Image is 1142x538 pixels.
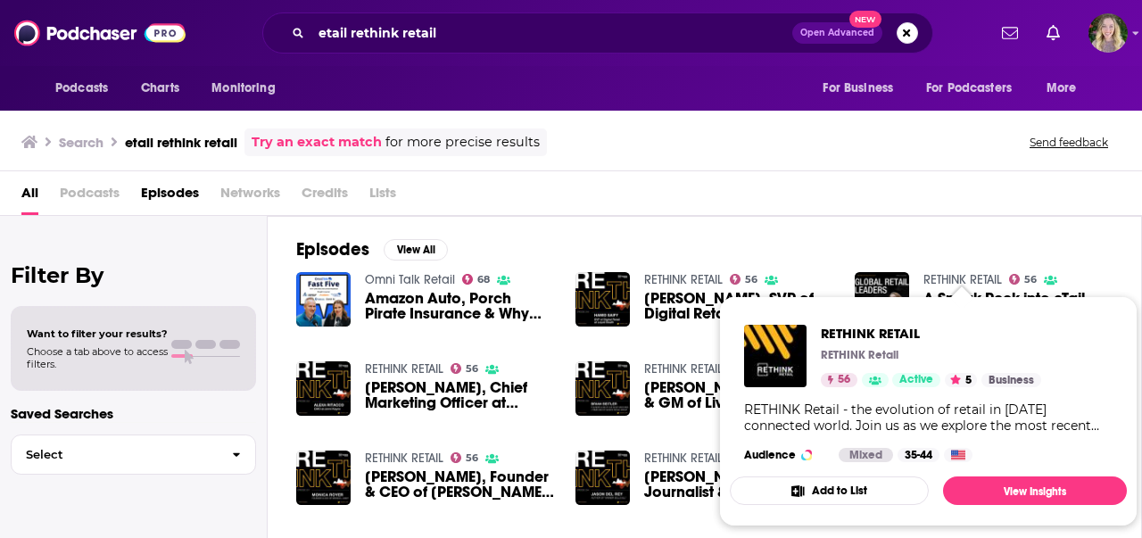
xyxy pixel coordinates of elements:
img: Monica Royer, Founder & CEO of Monica + Andy [296,451,351,505]
a: Try an exact match [252,132,382,153]
div: Mixed [839,448,893,462]
a: 56 [451,452,479,463]
input: Search podcasts, credits, & more... [311,19,792,47]
a: All [21,178,38,215]
img: Alexa Ritacco, Chief Marketing Officer at Jenni Kayne — Live from eTail West 2023 [296,361,351,416]
a: Hamid Saify, SVP of Digital Retail at Liquid Death - Live from eTail West 2023 [644,291,833,321]
a: View Insights [943,476,1127,505]
span: Podcasts [55,76,108,101]
a: Show notifications dropdown [1039,18,1067,48]
a: 56 [730,274,758,285]
span: [PERSON_NAME], Journalist & Author of "Winner Sells All" [644,469,833,500]
span: Credits [302,178,348,215]
span: 68 [477,276,490,284]
a: Brian Beitler, Founder & GM of Live Shop Ventures/ Frmr. CMO of Qurate Retail Group [644,380,833,410]
a: RETHINK RETAIL [365,451,443,466]
a: Charts [129,71,190,105]
span: [PERSON_NAME], Founder & CEO of [PERSON_NAME] + [PERSON_NAME] [365,469,554,500]
span: 56 [466,365,478,373]
img: Hamid Saify, SVP of Digital Retail at Liquid Death - Live from eTail West 2023 [575,272,630,327]
span: Podcasts [60,178,120,215]
span: Open Advanced [800,29,874,37]
h3: Search [59,134,103,151]
div: 35-44 [898,448,939,462]
button: Show profile menu [1088,13,1128,53]
a: RETHINK RETAIL [644,272,723,287]
p: Saved Searches [11,405,256,422]
span: [PERSON_NAME], Founder & GM of Live Shop Ventures/ Frmr. CMO of Qurate Retail Group [644,380,833,410]
a: 68 [462,274,491,285]
img: User Profile [1088,13,1128,53]
div: Search podcasts, credits, & more... [262,12,933,54]
span: [PERSON_NAME], SVP of Digital Retail at Liquid Death - Live from eTail West 2023 [644,291,833,321]
a: Episodes [141,178,199,215]
a: RETHINK RETAIL [644,451,723,466]
button: Open AdvancedNew [792,22,882,44]
span: Lists [369,178,396,215]
h2: Filter By [11,262,256,288]
span: Select [12,449,218,460]
a: RETHINK RETAIL [365,361,443,377]
a: Active [892,373,940,387]
span: 56 [466,454,478,462]
h2: Episodes [296,238,369,261]
div: RETHINK Retail - the evolution of retail in [DATE] connected world. Join us as we explore the mos... [744,401,1113,434]
button: open menu [914,71,1038,105]
a: RETHINK RETAIL [644,361,723,377]
button: Add to List [730,476,929,505]
button: open menu [43,71,131,105]
img: RETHINK RETAIL [744,325,807,387]
span: 56 [1024,276,1037,284]
p: RETHINK Retail [821,348,898,362]
a: RETHINK RETAIL [923,272,1002,287]
span: For Business [823,76,893,101]
img: Amazon Auto, Porch Pirate Insurance & Why There May Be No Stopping Tractor Supply | Fast Five [296,272,351,327]
span: Amazon Auto, Porch Pirate Insurance & Why There May Be No Stopping Tractor Supply | Fast Five [365,291,554,321]
a: RETHINK RETAIL [821,325,1041,342]
a: Show notifications dropdown [995,18,1025,48]
span: for more precise results [385,132,540,153]
span: For Podcasters [926,76,1012,101]
span: Charts [141,76,179,101]
span: Monitoring [211,76,275,101]
a: Alexa Ritacco, Chief Marketing Officer at Jenni Kayne — Live from eTail West 2023 [365,380,554,410]
span: 56 [745,276,757,284]
img: A Sneak Peek into eTail 2025 with Lena Moriarty [855,272,909,327]
a: 56 [1009,274,1038,285]
span: [PERSON_NAME], Chief Marketing Officer at [PERSON_NAME] — Live from eTail West 2023 [365,380,554,410]
span: 56 [838,371,850,389]
a: Omni Talk Retail [365,272,455,287]
button: View All [384,239,448,261]
button: open menu [1034,71,1099,105]
img: Brian Beitler, Founder & GM of Live Shop Ventures/ Frmr. CMO of Qurate Retail Group [575,361,630,416]
span: More [1047,76,1077,101]
a: 56 [451,363,479,374]
h3: Audience [744,448,824,462]
span: Logged in as lauren19365 [1088,13,1128,53]
img: Jason Del Rey, Journalist & Author of "Winner Sells All" [575,451,630,505]
span: Networks [220,178,280,215]
button: open menu [810,71,915,105]
button: Send feedback [1024,135,1113,150]
a: Jason Del Rey, Journalist & Author of "Winner Sells All" [644,469,833,500]
button: Select [11,435,256,475]
a: EpisodesView All [296,238,448,261]
a: Monica Royer, Founder & CEO of Monica + Andy [365,469,554,500]
a: 56 [821,373,857,387]
span: Active [899,371,933,389]
img: Podchaser - Follow, Share and Rate Podcasts [14,16,186,50]
button: 5 [945,373,977,387]
h3: etail rethink retail [125,134,237,151]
